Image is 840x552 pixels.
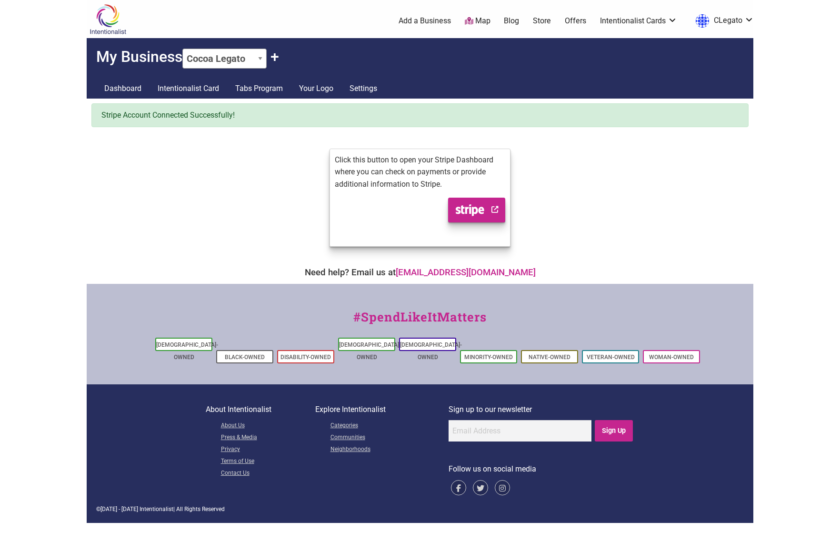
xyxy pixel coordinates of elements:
a: Offers [565,16,586,26]
a: Map [465,16,490,27]
a: Press & Media [221,432,315,444]
a: Neighborhoods [330,444,449,456]
a: Your Logo [291,78,341,99]
input: Email Address [449,420,591,442]
a: [DEMOGRAPHIC_DATA]-Owned [339,341,401,361]
a: Black-Owned [225,354,265,361]
a: Intentionalist Cards [600,16,677,26]
a: Add a Business [399,16,451,26]
a: Categories [330,420,449,432]
a: [DEMOGRAPHIC_DATA]-Owned [400,341,462,361]
span: [DATE] - [DATE] [100,506,138,512]
a: Native-Owned [529,354,570,361]
a: Dashboard [96,78,150,99]
a: Disability-Owned [280,354,331,361]
span: Intentionalist [140,506,173,512]
input: Sign Up [595,420,633,442]
p: Follow us on social media [449,463,635,475]
a: Woman-Owned [649,354,694,361]
a: Blog [504,16,519,26]
p: Click this button to open your Stripe Dashboard where you can check on payments or provide additi... [335,154,505,191]
a: Minority-Owned [464,354,513,361]
a: Store [533,16,551,26]
div: #SpendLikeItMatters [87,308,753,336]
a: Tabs Program [227,78,291,99]
a: [DEMOGRAPHIC_DATA]-Owned [156,341,218,361]
div: © | All Rights Reserved [96,505,744,513]
button: Claim Another [270,48,279,66]
h2: My Business [87,38,753,69]
span: acct_1SAvB9GuCIerEwl2 [335,231,418,240]
p: About Intentionalist [206,403,315,416]
div: Need help? Email us at [91,266,749,279]
img: Intentionalist [85,4,130,35]
a: Settings [341,78,385,99]
a: Terms of Use [221,456,315,468]
a: Privacy [221,444,315,456]
a: CLegato [691,12,754,30]
p: Sign up to our newsletter [449,403,635,416]
a: Communities [330,432,449,444]
a: Contact Us [221,468,315,480]
a: [EMAIL_ADDRESS][DOMAIN_NAME] [396,267,536,278]
a: Veteran-Owned [587,354,635,361]
p: Explore Intentionalist [315,403,449,416]
div: Stripe Account Connected Successfully! [91,103,749,127]
a: About Us [221,420,315,432]
a: Intentionalist Card [150,78,227,99]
